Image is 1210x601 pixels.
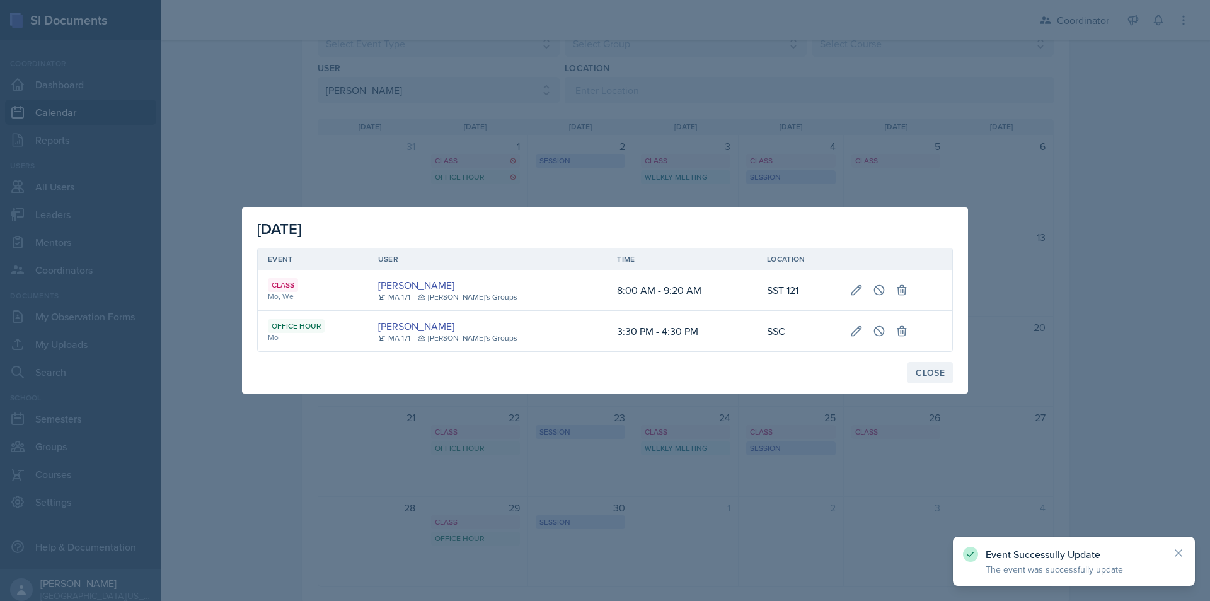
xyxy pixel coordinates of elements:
[916,368,945,378] div: Close
[986,548,1162,561] p: Event Successully Update
[268,332,358,343] div: Mo
[258,248,368,270] th: Event
[378,318,454,334] a: [PERSON_NAME]
[607,311,757,351] td: 3:30 PM - 4:30 PM
[418,332,517,344] div: [PERSON_NAME]'s Groups
[378,291,410,303] div: MA 171
[268,291,358,302] div: Mo, We
[257,218,953,240] div: [DATE]
[418,291,517,303] div: [PERSON_NAME]'s Groups
[607,248,757,270] th: Time
[268,319,325,333] div: Office Hour
[757,270,840,311] td: SST 121
[907,362,953,383] button: Close
[378,332,410,344] div: MA 171
[757,248,840,270] th: Location
[757,311,840,351] td: SSC
[607,270,757,311] td: 8:00 AM - 9:20 AM
[378,277,454,293] a: [PERSON_NAME]
[368,248,608,270] th: User
[986,563,1162,576] p: The event was successfully update
[268,278,298,292] div: Class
